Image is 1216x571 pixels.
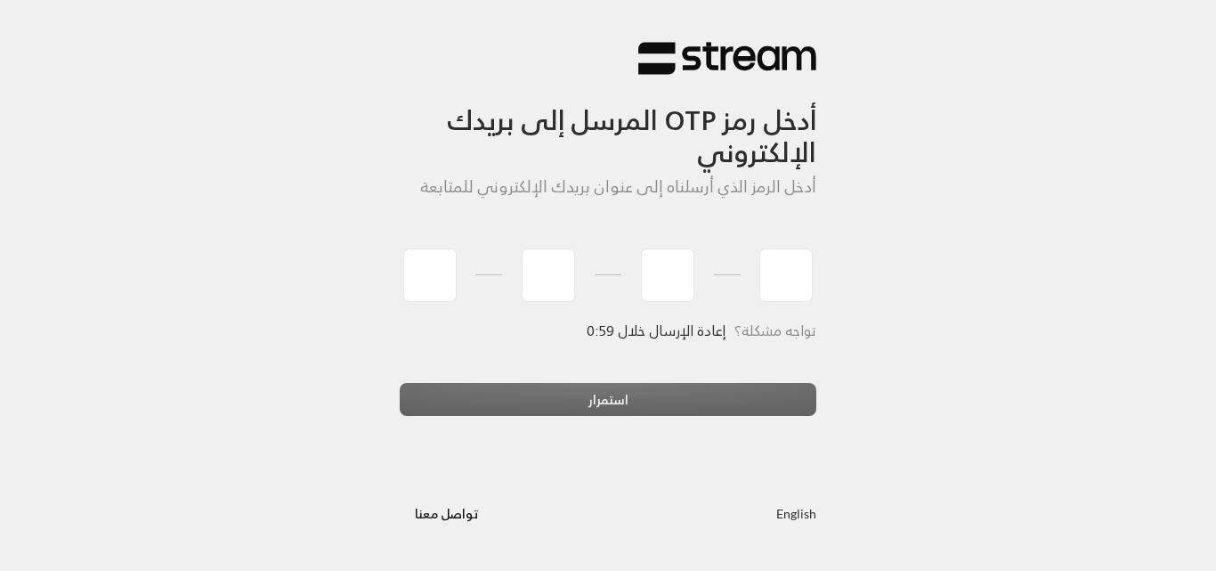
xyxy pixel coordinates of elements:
[400,76,816,169] h3: أدخل رمز OTP المرسل إلى بريدك الإلكتروني
[400,502,493,525] a: تواصل معنا
[734,318,816,343] span: تواجه مشكلة؟
[400,177,816,197] h5: أدخل الرمز الذي أرسلناه إلى عنوان بريدك الإلكتروني للمتابعة
[776,497,816,530] a: English
[588,318,726,343] span: إعادة الإرسال خلال 0:59
[400,497,493,530] button: تواصل معنا
[638,41,816,76] img: Stream Logo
